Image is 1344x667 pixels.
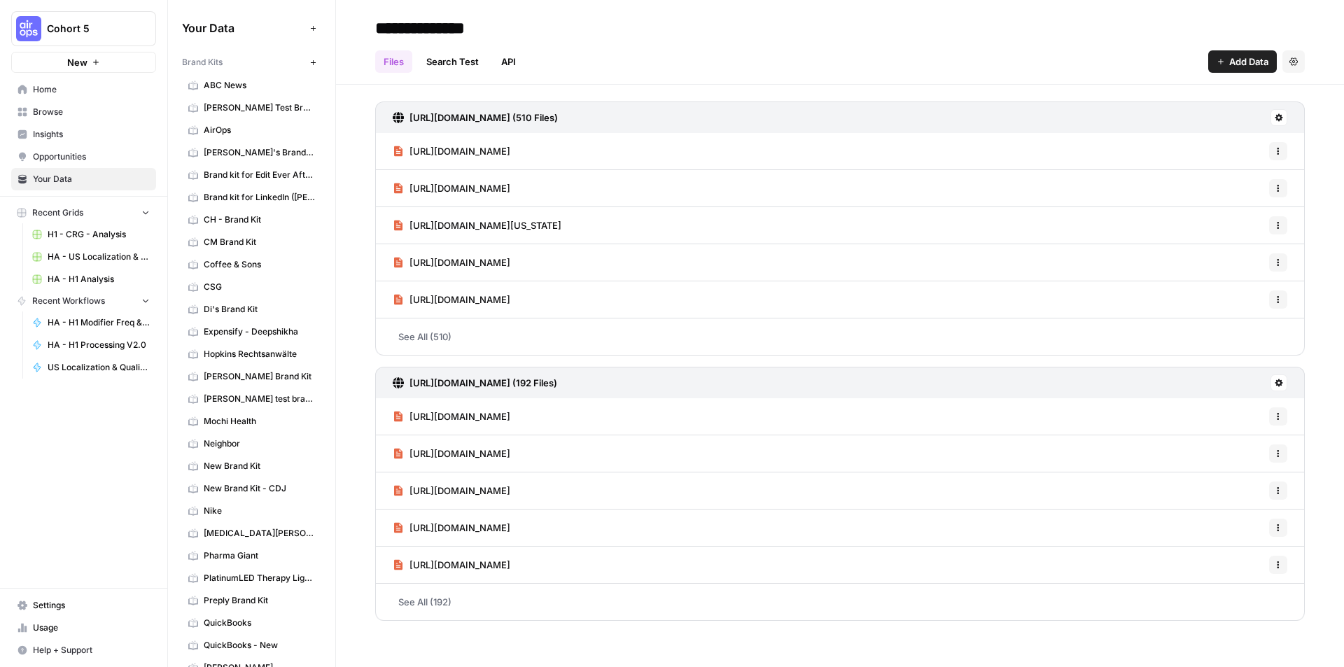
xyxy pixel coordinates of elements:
a: Preply Brand Kit [182,589,321,612]
span: US Localization & Quality Check [48,361,150,374]
span: HA - H1 Analysis [48,273,150,286]
span: Help + Support [33,644,150,657]
span: Your Data [33,173,150,185]
a: [PERSON_NAME]'s Brand Kit [182,141,321,164]
a: [URL][DOMAIN_NAME] (510 Files) [393,102,558,133]
span: Coffee & Sons [204,258,315,271]
span: QuickBooks [204,617,315,629]
span: Settings [33,599,150,612]
span: [URL][DOMAIN_NAME] [409,521,510,535]
span: Pharma Giant [204,549,315,562]
span: Nike [204,505,315,517]
span: HA - H1 Processing V2.0 [48,339,150,351]
a: Di's Brand Kit [182,298,321,321]
a: [URL][DOMAIN_NAME] [393,170,510,206]
a: Brand kit for LinkedIn ([PERSON_NAME]) [182,186,321,209]
a: Settings [11,594,156,617]
span: [PERSON_NAME] Brand Kit [204,370,315,383]
span: H1 - CRG - Analysis [48,228,150,241]
span: Mochi Health [204,415,315,428]
span: [URL][DOMAIN_NAME] [409,447,510,461]
span: Your Data [182,20,304,36]
span: [URL][DOMAIN_NAME] [409,181,510,195]
a: CM Brand Kit [182,231,321,253]
span: Brand Kits [182,56,223,69]
a: Search Test [418,50,487,73]
a: [URL][DOMAIN_NAME] [393,472,510,509]
a: Hopkins Rechtsanwälte [182,343,321,365]
span: HA - US Localization & Quality Check [48,251,150,263]
span: QuickBooks - New [204,639,315,652]
span: Hopkins Rechtsanwälte [204,348,315,360]
span: AirOps [204,124,315,136]
button: Recent Grids [11,202,156,223]
span: CSG [204,281,315,293]
img: Cohort 5 Logo [16,16,41,41]
button: Help + Support [11,639,156,661]
span: [URL][DOMAIN_NAME] [409,144,510,158]
span: [URL][DOMAIN_NAME] [409,409,510,423]
a: [URL][DOMAIN_NAME] [393,133,510,169]
button: Add Data [1208,50,1277,73]
a: Usage [11,617,156,639]
a: API [493,50,524,73]
a: H1 - CRG - Analysis [26,223,156,246]
span: Preply Brand Kit [204,594,315,607]
a: New Brand Kit [182,455,321,477]
span: Expensify - Deepshikha [204,325,315,338]
span: Brand kit for Edit Ever After ([PERSON_NAME]) [204,169,315,181]
a: [URL][DOMAIN_NAME] (192 Files) [393,367,557,398]
a: See All (192) [375,584,1305,620]
a: Your Data [11,168,156,190]
a: Nike [182,500,321,522]
a: HA - H1 Analysis [26,268,156,290]
a: [URL][DOMAIN_NAME] [393,547,510,583]
a: Insights [11,123,156,146]
span: Di's Brand Kit [204,303,315,316]
a: Pharma Giant [182,545,321,567]
a: Neighbor [182,433,321,455]
span: Brand kit for LinkedIn ([PERSON_NAME]) [204,191,315,204]
a: PlatinumLED Therapy Lights [182,567,321,589]
span: New Brand Kit [204,460,315,472]
span: Add Data [1229,55,1268,69]
a: Opportunities [11,146,156,168]
a: AirOps [182,119,321,141]
a: Home [11,78,156,101]
a: HA - US Localization & Quality Check [26,246,156,268]
span: [URL][DOMAIN_NAME] [409,484,510,498]
span: ABC News [204,79,315,92]
a: Brand kit for Edit Ever After ([PERSON_NAME]) [182,164,321,186]
span: [PERSON_NAME] Test Brand Kit [204,101,315,114]
span: PlatinumLED Therapy Lights [204,572,315,584]
a: [URL][DOMAIN_NAME] [393,435,510,472]
a: Files [375,50,412,73]
a: HA - H1 Modifier Freq & Count [26,311,156,334]
a: [URL][DOMAIN_NAME] [393,281,510,318]
a: [PERSON_NAME] Brand Kit [182,365,321,388]
a: Coffee & Sons [182,253,321,276]
button: Workspace: Cohort 5 [11,11,156,46]
span: New Brand Kit - CDJ [204,482,315,495]
a: [URL][DOMAIN_NAME] [393,398,510,435]
a: See All (510) [375,318,1305,355]
a: CSG [182,276,321,298]
span: [URL][DOMAIN_NAME][US_STATE] [409,218,561,232]
span: Cohort 5 [47,22,132,36]
a: [URL][DOMAIN_NAME][US_STATE] [393,207,561,244]
h3: [URL][DOMAIN_NAME] (192 Files) [409,376,557,390]
span: [URL][DOMAIN_NAME] [409,255,510,269]
span: CH - Brand Kit [204,213,315,226]
a: CH - Brand Kit [182,209,321,231]
a: QuickBooks - New [182,634,321,657]
a: Browse [11,101,156,123]
h3: [URL][DOMAIN_NAME] (510 Files) [409,111,558,125]
span: Insights [33,128,150,141]
a: [MEDICAL_DATA][PERSON_NAME] [182,522,321,545]
a: [PERSON_NAME] Test Brand Kit [182,97,321,119]
button: New [11,52,156,73]
a: [PERSON_NAME] test brand kit [182,388,321,410]
span: Opportunities [33,150,150,163]
a: US Localization & Quality Check [26,356,156,379]
span: Browse [33,106,150,118]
